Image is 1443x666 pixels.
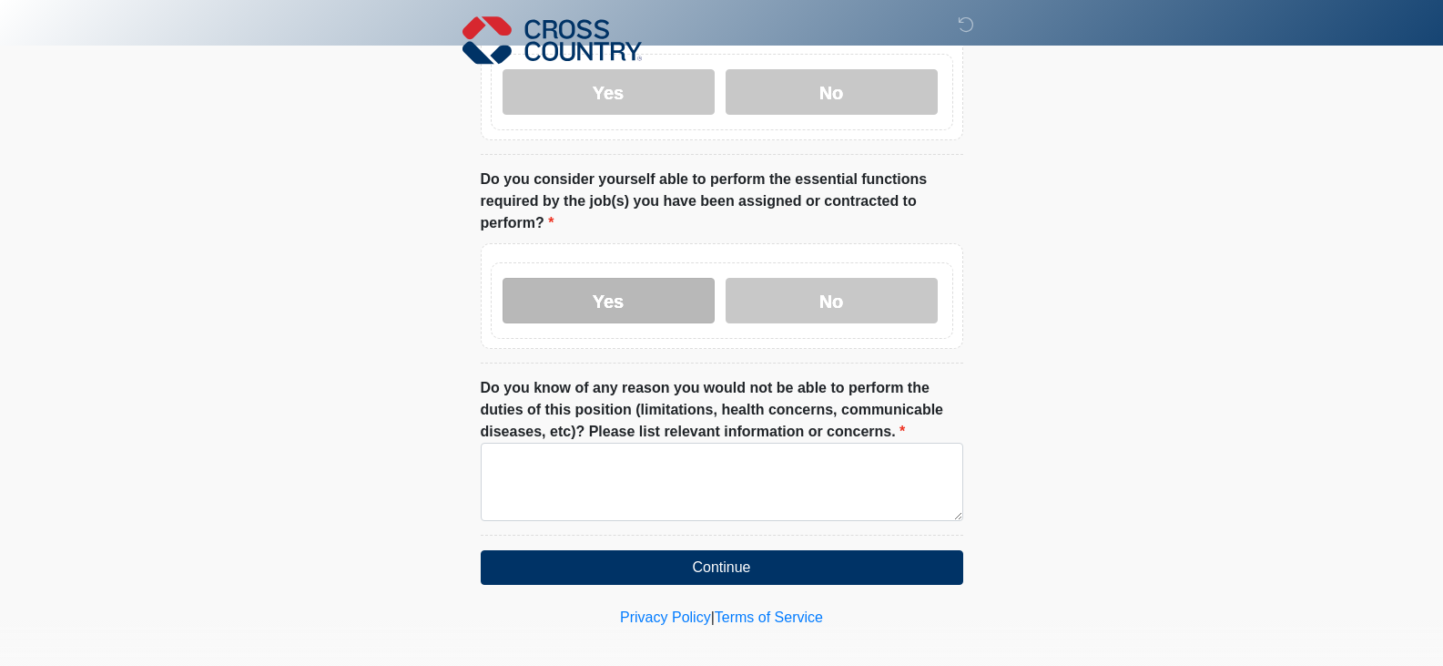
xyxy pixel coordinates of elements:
[481,169,963,234] label: Do you consider yourself able to perform the essential functions required by the job(s) you have ...
[503,69,715,115] label: Yes
[726,69,938,115] label: No
[481,377,963,443] label: Do you know of any reason you would not be able to perform the duties of this position (limitatio...
[503,278,715,323] label: Yes
[462,14,643,67] img: Cross Country Logo
[481,550,963,585] button: Continue
[711,610,715,625] a: |
[715,610,823,625] a: Terms of Service
[620,610,711,625] a: Privacy Policy
[726,278,938,323] label: No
